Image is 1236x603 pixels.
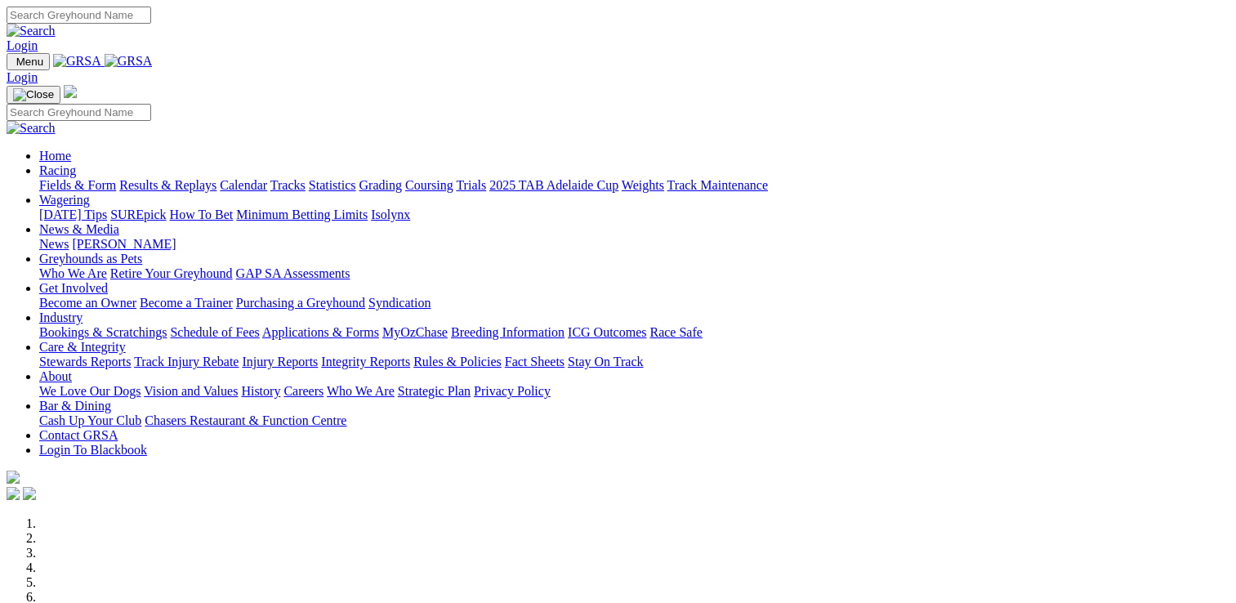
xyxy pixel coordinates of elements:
[568,355,643,368] a: Stay On Track
[39,443,147,457] a: Login To Blackbook
[456,178,486,192] a: Trials
[39,340,126,354] a: Care & Integrity
[13,88,54,101] img: Close
[398,384,471,398] a: Strategic Plan
[382,325,448,339] a: MyOzChase
[39,310,83,324] a: Industry
[7,53,50,70] button: Toggle navigation
[505,355,564,368] a: Fact Sheets
[39,193,90,207] a: Wagering
[7,86,60,104] button: Toggle navigation
[451,325,564,339] a: Breeding Information
[359,178,402,192] a: Grading
[144,384,238,398] a: Vision and Values
[7,24,56,38] img: Search
[7,104,151,121] input: Search
[119,178,216,192] a: Results & Replays
[39,355,1229,369] div: Care & Integrity
[72,237,176,251] a: [PERSON_NAME]
[309,178,356,192] a: Statistics
[262,325,379,339] a: Applications & Forms
[39,428,118,442] a: Contact GRSA
[321,355,410,368] a: Integrity Reports
[489,178,618,192] a: 2025 TAB Adelaide Cup
[39,237,69,251] a: News
[39,149,71,163] a: Home
[39,266,107,280] a: Who We Are
[236,296,365,310] a: Purchasing a Greyhound
[39,296,1229,310] div: Get Involved
[39,252,142,266] a: Greyhounds as Pets
[39,325,1229,340] div: Industry
[327,384,395,398] a: Who We Are
[667,178,768,192] a: Track Maintenance
[16,56,43,68] span: Menu
[649,325,702,339] a: Race Safe
[474,384,551,398] a: Privacy Policy
[39,266,1229,281] div: Greyhounds as Pets
[145,413,346,427] a: Chasers Restaurant & Function Centre
[140,296,233,310] a: Become a Trainer
[39,384,141,398] a: We Love Our Dogs
[39,222,119,236] a: News & Media
[110,266,233,280] a: Retire Your Greyhound
[270,178,306,192] a: Tracks
[39,369,72,383] a: About
[39,178,116,192] a: Fields & Form
[236,208,368,221] a: Minimum Betting Limits
[7,70,38,84] a: Login
[7,7,151,24] input: Search
[241,384,280,398] a: History
[170,208,234,221] a: How To Bet
[39,296,136,310] a: Become an Owner
[622,178,664,192] a: Weights
[39,413,141,427] a: Cash Up Your Club
[236,266,350,280] a: GAP SA Assessments
[568,325,646,339] a: ICG Outcomes
[39,163,76,177] a: Racing
[39,237,1229,252] div: News & Media
[39,355,131,368] a: Stewards Reports
[39,399,111,413] a: Bar & Dining
[53,54,101,69] img: GRSA
[64,85,77,98] img: logo-grsa-white.png
[39,208,1229,222] div: Wagering
[413,355,502,368] a: Rules & Policies
[170,325,259,339] a: Schedule of Fees
[39,178,1229,193] div: Racing
[220,178,267,192] a: Calendar
[7,487,20,500] img: facebook.svg
[7,38,38,52] a: Login
[242,355,318,368] a: Injury Reports
[7,471,20,484] img: logo-grsa-white.png
[39,413,1229,428] div: Bar & Dining
[7,121,56,136] img: Search
[23,487,36,500] img: twitter.svg
[405,178,453,192] a: Coursing
[368,296,431,310] a: Syndication
[134,355,239,368] a: Track Injury Rebate
[39,325,167,339] a: Bookings & Scratchings
[110,208,166,221] a: SUREpick
[39,384,1229,399] div: About
[283,384,324,398] a: Careers
[39,281,108,295] a: Get Involved
[105,54,153,69] img: GRSA
[39,208,107,221] a: [DATE] Tips
[371,208,410,221] a: Isolynx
